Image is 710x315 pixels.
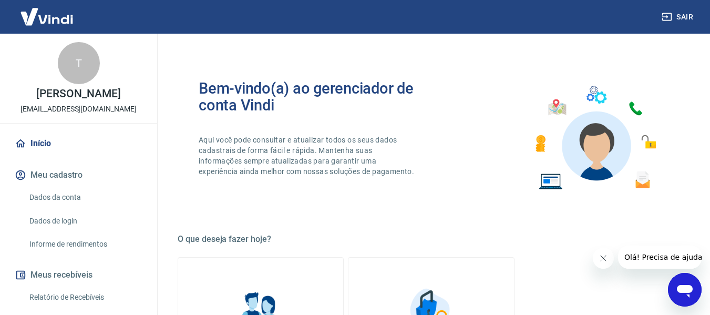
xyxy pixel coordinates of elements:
[25,233,145,255] a: Informe de rendimentos
[20,104,137,115] p: [EMAIL_ADDRESS][DOMAIN_NAME]
[25,187,145,208] a: Dados da conta
[618,246,702,269] iframe: Mensagem da empresa
[660,7,697,27] button: Sair
[13,164,145,187] button: Meu cadastro
[58,42,100,84] div: T
[13,1,81,33] img: Vindi
[25,210,145,232] a: Dados de login
[593,248,614,269] iframe: Fechar mensagem
[199,135,416,177] p: Aqui você pode consultar e atualizar todos os seus dados cadastrais de forma fácil e rápida. Mant...
[199,80,431,114] h2: Bem-vindo(a) ao gerenciador de conta Vindi
[36,88,120,99] p: [PERSON_NAME]
[526,80,664,196] img: Imagem de um avatar masculino com diversos icones exemplificando as funcionalidades do gerenciado...
[13,132,145,155] a: Início
[6,7,88,16] span: Olá! Precisa de ajuda?
[668,273,702,307] iframe: Botão para abrir a janela de mensagens
[178,234,685,245] h5: O que deseja fazer hoje?
[25,287,145,308] a: Relatório de Recebíveis
[13,263,145,287] button: Meus recebíveis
